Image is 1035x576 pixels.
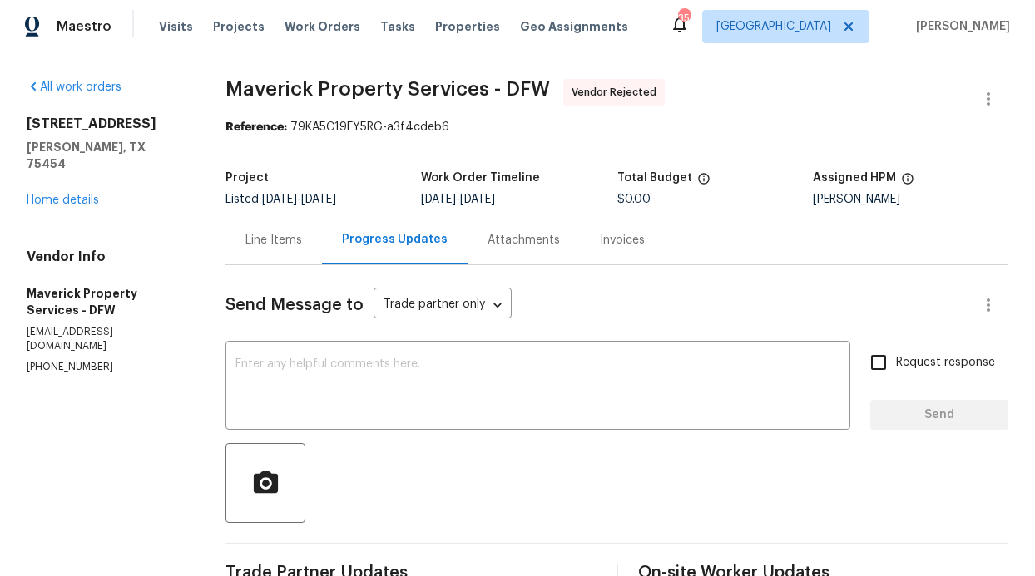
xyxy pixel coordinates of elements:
b: Reference: [225,121,287,133]
h5: Total Budget [617,172,692,184]
div: [PERSON_NAME] [813,194,1008,205]
h5: [PERSON_NAME], TX 75454 [27,139,186,172]
span: The total cost of line items that have been proposed by Opendoor. This sum includes line items th... [697,172,711,194]
span: [DATE] [262,194,297,205]
span: Maestro [57,18,111,35]
a: All work orders [27,81,121,93]
h5: Maverick Property Services - DFW [27,285,186,318]
div: Invoices [600,232,645,249]
h2: [STREET_ADDRESS] [27,116,186,132]
span: Properties [435,18,500,35]
div: 79KA5C19FY5RG-a3f4cdeb6 [225,119,1008,135]
span: [GEOGRAPHIC_DATA] [716,18,831,35]
span: Request response [896,354,995,372]
h5: Project [225,172,269,184]
span: Maverick Property Services - DFW [225,79,550,99]
span: Work Orders [285,18,360,35]
div: Trade partner only [374,292,512,319]
div: Progress Updates [342,231,448,248]
span: Vendor Rejected [572,84,663,101]
h5: Work Order Timeline [421,172,540,184]
span: - [421,194,495,205]
span: [DATE] [460,194,495,205]
div: 35 [678,10,690,27]
span: [DATE] [421,194,456,205]
span: Send Message to [225,297,364,313]
a: Home details [27,194,99,206]
span: $0.00 [617,194,651,205]
p: [EMAIL_ADDRESS][DOMAIN_NAME] [27,325,186,353]
p: [PHONE_NUMBER] [27,360,186,374]
span: - [262,194,336,205]
span: The hpm assigned to this work order. [901,172,914,194]
div: Line Items [245,232,302,249]
h4: Vendor Info [27,249,186,265]
span: Listed [225,194,336,205]
span: [DATE] [301,194,336,205]
div: Attachments [488,232,560,249]
span: Projects [213,18,265,35]
h5: Assigned HPM [813,172,896,184]
span: [PERSON_NAME] [909,18,1010,35]
span: Tasks [380,21,415,32]
span: Visits [159,18,193,35]
span: Geo Assignments [520,18,628,35]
